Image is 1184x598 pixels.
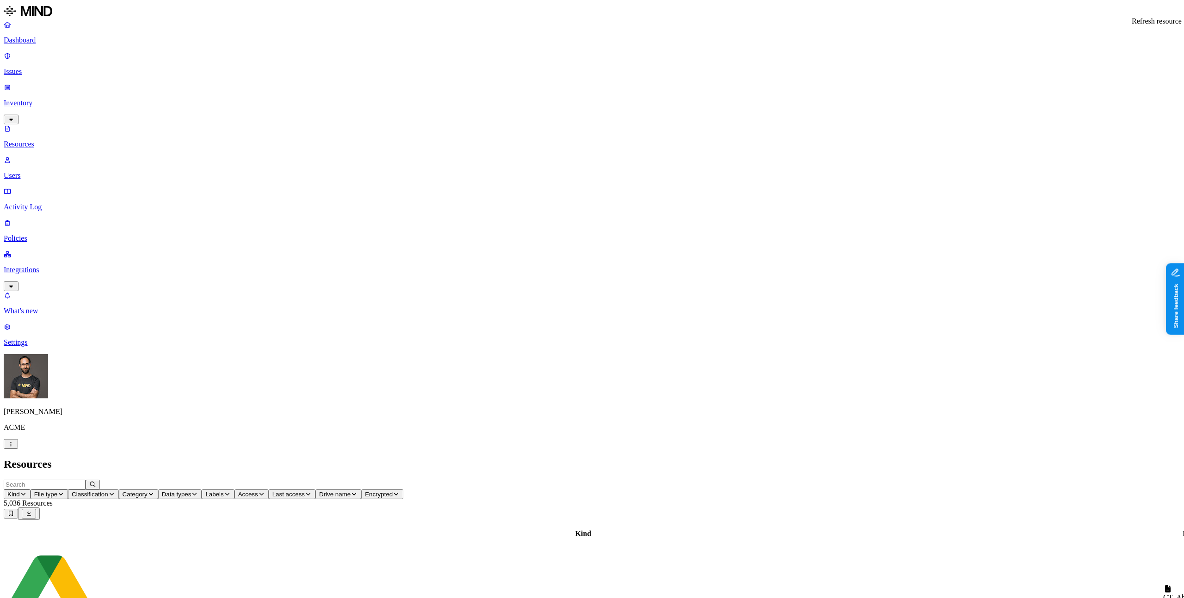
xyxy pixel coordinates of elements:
img: Ohad Abarbanel [4,354,48,398]
span: Drive name [319,491,351,498]
span: Access [238,491,258,498]
span: 5,036 Resources [4,499,53,507]
div: Kind [5,530,1161,538]
p: Issues [4,67,1180,76]
span: Kind [7,491,20,498]
input: Search [4,480,86,489]
span: Last access [272,491,305,498]
p: Activity Log [4,203,1180,211]
p: Integrations [4,266,1180,274]
p: Settings [4,338,1180,347]
h2: Resources [4,458,1180,470]
span: Classification [72,491,108,498]
span: Encrypted [365,491,393,498]
p: Inventory [4,99,1180,107]
p: Users [4,171,1180,180]
p: ACME [4,423,1180,432]
div: Refresh resource [1132,17,1182,25]
span: Data types [162,491,191,498]
span: File type [34,491,57,498]
p: Dashboard [4,36,1180,44]
span: Category [123,491,148,498]
span: Labels [205,491,223,498]
p: Policies [4,234,1180,243]
p: What's new [4,307,1180,315]
p: Resources [4,140,1180,148]
img: MIND [4,4,52,18]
